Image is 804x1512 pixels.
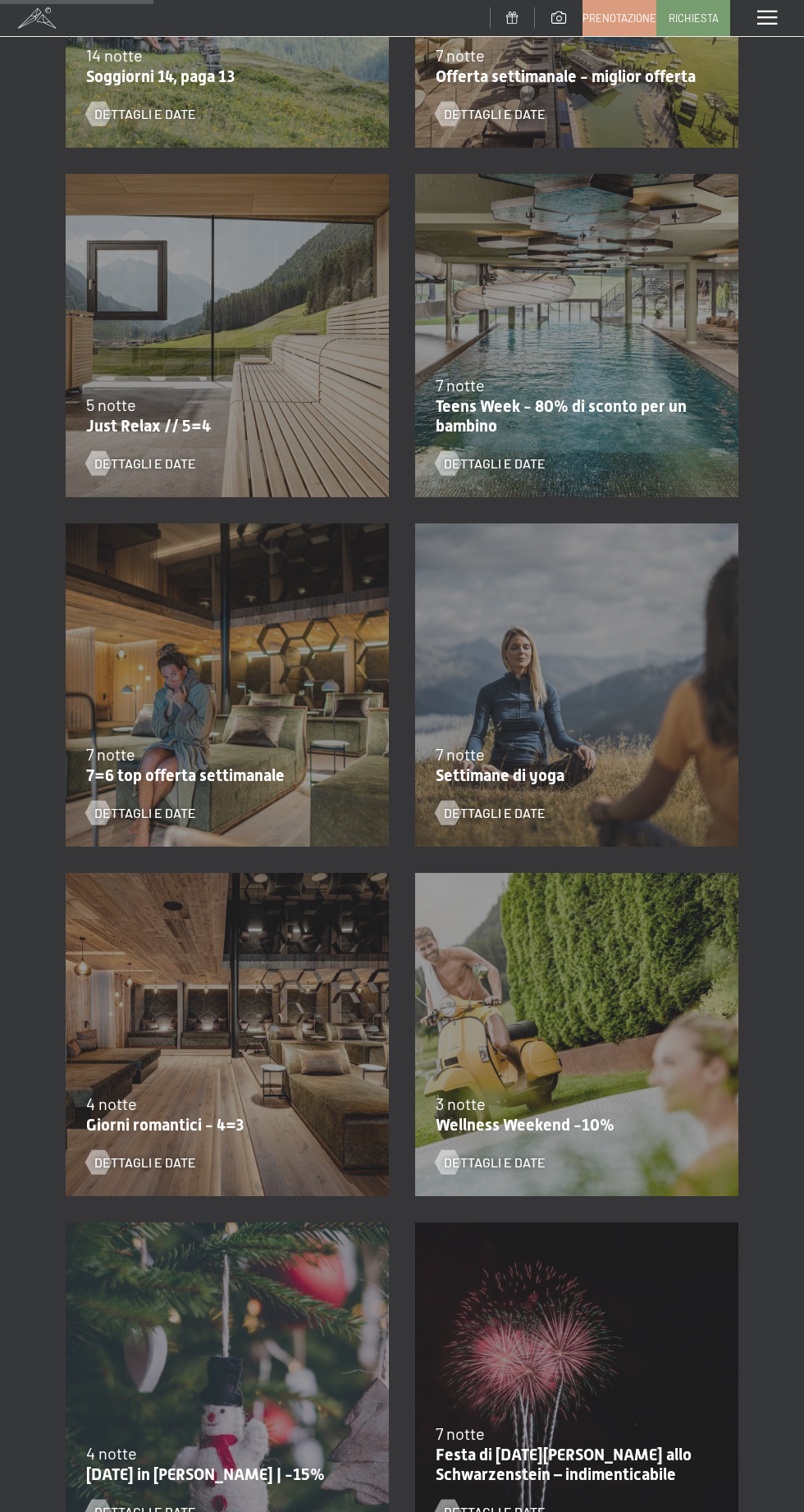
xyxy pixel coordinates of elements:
span: Dettagli e Date [444,804,546,822]
p: Wellness Weekend -10% [436,1115,710,1135]
a: Dettagli e Date [86,1153,196,1172]
a: Prenotazione [583,1,656,35]
p: Settimane di yoga [436,765,710,785]
span: Dettagli e Date [444,1153,546,1172]
a: Dettagli e Date [436,455,546,473]
span: 14 notte [86,45,143,65]
span: Dettagli e Date [94,804,196,822]
p: Offerta settimanale - miglior offerta [436,66,710,86]
span: 3 notte [436,1094,486,1113]
span: 7 notte [436,744,485,764]
a: Dettagli e Date [86,804,196,822]
span: 7 notte [436,375,485,395]
a: Richiesta [657,1,729,35]
span: 4 notte [86,1094,137,1113]
p: Just Relax // 5=4 [86,416,360,436]
span: Dettagli e Date [94,455,196,473]
span: Prenotazione [582,11,656,25]
p: Teens Week - 80% di sconto per un bambino [436,396,710,436]
span: Richiesta [669,11,719,25]
span: Dettagli e Date [444,105,546,123]
span: 7 notte [436,45,485,65]
a: Dettagli e Date [86,455,196,473]
p: Giorni romantici - 4=3 [86,1115,360,1135]
p: [DATE] in [PERSON_NAME] | -15% [86,1464,360,1484]
p: 7=6 top offerta settimanale [86,765,360,785]
span: Dettagli e Date [94,105,196,123]
a: Dettagli e Date [436,1153,546,1172]
span: 7 notte [86,744,135,764]
span: 5 notte [86,395,136,414]
a: Dettagli e Date [436,804,546,822]
p: Festa di [DATE][PERSON_NAME] allo Schwarzenstein – indimenticabile [436,1445,710,1484]
span: 4 notte [86,1443,137,1463]
span: Dettagli e Date [94,1153,196,1172]
p: Soggiorni 14, paga 13 [86,66,360,86]
span: 7 notte [436,1423,485,1443]
span: Dettagli e Date [444,455,546,473]
a: Dettagli e Date [86,105,196,123]
a: Dettagli e Date [436,105,546,123]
